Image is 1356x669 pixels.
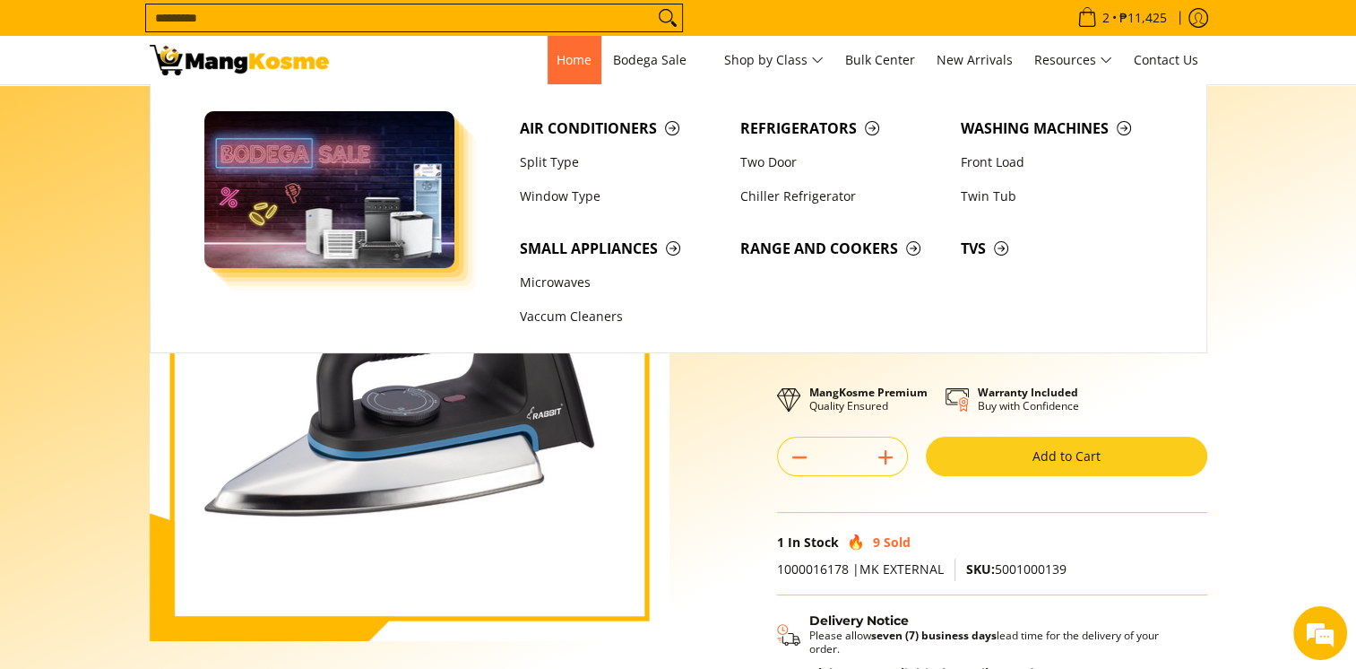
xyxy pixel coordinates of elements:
[613,49,703,72] span: Bodega Sale
[809,613,909,629] strong: Delivery Notice
[511,111,731,145] a: Air Conditioners
[731,179,952,213] a: Chiller Refrigerator
[966,560,995,578] span: SKU:
[150,45,329,75] img: Rabbit Electric Iron with Stainless Steel Soleplate l Mang Kosme
[740,238,943,260] span: Range and Cookers
[937,51,1013,68] span: New Arrivals
[836,36,924,84] a: Bulk Center
[978,386,1079,413] p: Buy with Confidence
[724,49,824,72] span: Shop by Class
[926,437,1207,476] button: Add to Cart
[715,36,833,84] a: Shop by Class
[731,231,952,265] a: Range and Cookers
[809,385,928,400] strong: MangKosme Premium
[952,231,1172,265] a: TVs
[1134,51,1198,68] span: Contact Us
[511,231,731,265] a: Small Appliances
[952,111,1172,145] a: Washing Machines
[653,4,682,31] button: Search
[873,534,880,551] span: 9
[809,629,1189,656] p: Please allow lead time for the delivery of your order.
[557,51,592,68] span: Home
[961,117,1163,140] span: Washing Machines
[740,117,943,140] span: Refrigerators
[777,613,1189,656] button: Shipping & Delivery
[788,534,839,551] span: In Stock
[511,265,731,300] a: Microwaves
[520,238,722,260] span: Small Appliances
[731,111,952,145] a: Refrigerators
[548,36,600,84] a: Home
[952,179,1172,213] a: Twin Tub
[1117,12,1170,24] span: ₱11,425
[731,145,952,179] a: Two Door
[809,386,928,413] p: Quality Ensured
[150,121,669,641] img: https://mangkosme.com/products/rabbit-electric-iron-with-stainless-steel-soleplate-4002-class-a
[604,36,712,84] a: Bodega Sale
[966,560,1067,578] span: 5001000139
[1100,12,1112,24] span: 2
[347,36,1207,84] nav: Main Menu
[928,36,1022,84] a: New Arrivals
[978,385,1078,400] strong: Warranty Included
[884,534,911,551] span: Sold
[777,560,944,578] span: 1000016178 |MK EXTERNAL
[845,51,915,68] span: Bulk Center
[511,300,731,334] a: Vaccum Cleaners
[777,534,784,551] span: 1
[511,179,731,213] a: Window Type
[1025,36,1121,84] a: Resources
[511,145,731,179] a: Split Type
[961,238,1163,260] span: TVs
[1034,49,1112,72] span: Resources
[1125,36,1207,84] a: Contact Us
[778,443,821,472] button: Subtract
[520,117,722,140] span: Air Conditioners
[1072,8,1172,28] span: •
[871,628,997,643] strong: seven (7) business days
[952,145,1172,179] a: Front Load
[864,443,907,472] button: Add
[204,111,455,268] img: Bodega Sale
